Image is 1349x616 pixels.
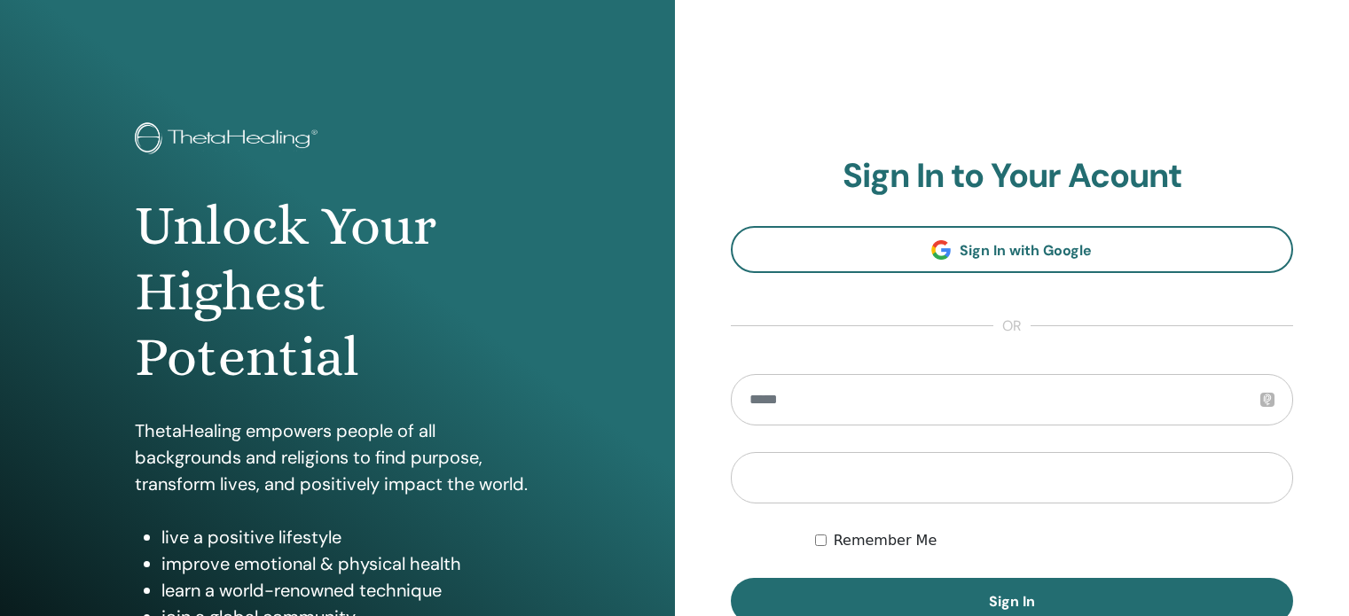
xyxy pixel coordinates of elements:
[960,241,1092,260] span: Sign In with Google
[161,524,540,550] li: live a positive lifestyle
[135,417,540,497] p: ThetaHealing empowers people of all backgrounds and religions to find purpose, transform lives, a...
[731,156,1294,197] h2: Sign In to Your Acount
[161,577,540,604] li: learn a world-renowned technique
[834,530,937,551] label: Remember Me
[731,226,1294,273] a: Sign In with Google
[989,592,1035,611] span: Sign In
[161,550,540,577] li: improve emotional & physical health
[135,193,540,391] h1: Unlock Your Highest Potential
[815,530,1293,551] div: Keep me authenticated indefinitely or until I manually logout
[993,316,1031,337] span: or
